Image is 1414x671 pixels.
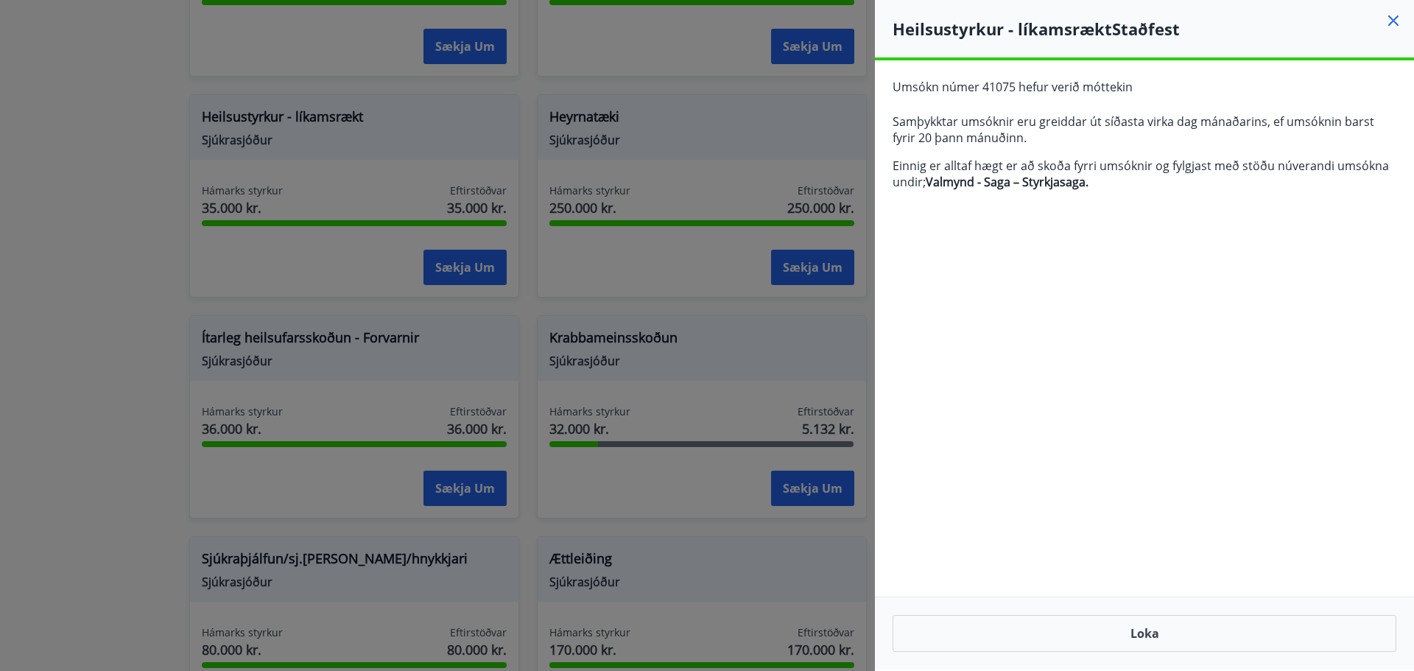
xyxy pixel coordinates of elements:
p: Einnig er alltaf hægt er að skoða fyrri umsóknir og fylgjast með stöðu núverandi umsókna undir; [893,158,1396,190]
strong: Valmynd - Saga – Styrkjasaga. [926,174,1088,190]
h4: Heilsustyrkur - líkamsrækt Staðfest [893,18,1414,40]
p: Samþykktar umsóknir eru greiddar út síðasta virka dag mánaðarins, ef umsóknin barst fyrir 20 þann... [893,113,1396,146]
button: Loka [893,615,1396,652]
span: Umsókn númer 41075 hefur verið móttekin [893,79,1133,95]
